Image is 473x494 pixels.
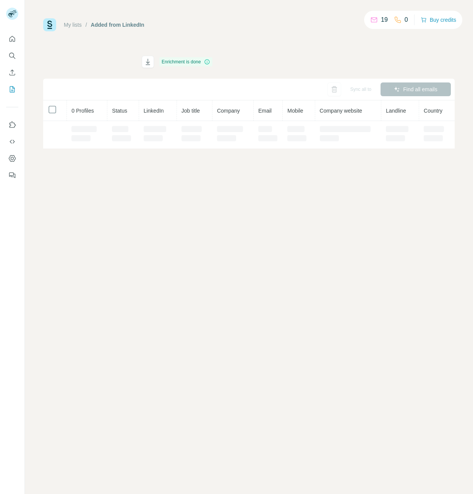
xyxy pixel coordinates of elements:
button: My lists [6,82,18,96]
div: Enrichment is done [159,57,212,66]
button: Use Surfe on LinkedIn [6,118,18,132]
a: My lists [64,22,82,28]
li: / [86,21,87,29]
h1: Added from LinkedIn [43,56,135,68]
button: Use Surfe API [6,135,18,149]
span: Landline [386,108,406,114]
span: Mobile [287,108,303,114]
img: Surfe Logo [43,18,56,31]
div: Added from LinkedIn [91,21,144,29]
p: 19 [381,15,388,24]
span: 0 Profiles [71,108,94,114]
span: Status [112,108,127,114]
button: Search [6,49,18,63]
span: Job title [181,108,200,114]
button: Feedback [6,168,18,182]
span: Company website [320,108,362,114]
span: Company [217,108,240,114]
button: Buy credits [421,15,456,25]
p: 0 [405,15,408,24]
button: Enrich CSV [6,66,18,79]
button: Dashboard [6,152,18,165]
span: LinkedIn [144,108,164,114]
span: Email [258,108,272,114]
span: Country [424,108,442,114]
button: Quick start [6,32,18,46]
